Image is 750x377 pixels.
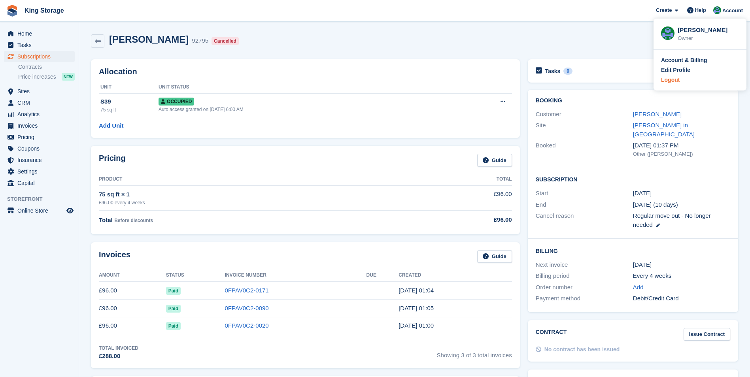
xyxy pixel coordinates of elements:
[17,120,65,131] span: Invoices
[17,155,65,166] span: Insurance
[4,120,75,131] a: menu
[17,28,65,39] span: Home
[99,173,408,186] th: Product
[17,40,65,51] span: Tasks
[633,294,730,303] div: Debit/Credit Card
[536,98,730,104] h2: Booking
[166,287,181,295] span: Paid
[99,67,512,76] h2: Allocation
[225,305,268,311] a: 0FPAV0C2-0090
[633,212,711,228] span: Regular move out - No longer needed
[114,218,153,223] span: Before discounts
[4,97,75,108] a: menu
[109,34,189,45] h2: [PERSON_NAME]
[225,269,366,282] th: Invoice Number
[536,121,633,139] div: Site
[99,300,166,317] td: £96.00
[684,328,730,341] a: Issue Contract
[408,185,512,210] td: £96.00
[4,40,75,51] a: menu
[99,345,138,352] div: Total Invoiced
[99,217,113,223] span: Total
[661,56,707,64] div: Account & Billing
[6,5,18,17] img: stora-icon-8386f47178a22dfd0bd8f6a31ec36ba5ce8667c1dd55bd0f319d3a0aa187defe.svg
[536,283,633,292] div: Order number
[4,51,75,62] a: menu
[99,199,408,206] div: £96.00 every 4 weeks
[18,73,56,81] span: Price increases
[225,322,268,329] a: 0FPAV0C2-0020
[536,294,633,303] div: Payment method
[399,287,434,294] time: 2025-09-02 00:04:48 UTC
[4,132,75,143] a: menu
[166,305,181,313] span: Paid
[477,154,512,167] a: Guide
[159,98,194,106] span: Occupied
[99,121,123,130] a: Add Unit
[4,86,75,97] a: menu
[17,132,65,143] span: Pricing
[399,305,434,311] time: 2025-08-05 00:05:31 UTC
[633,150,730,158] div: Other ([PERSON_NAME])
[192,36,208,45] div: 92795
[678,26,739,33] div: [PERSON_NAME]
[399,322,434,329] time: 2025-07-08 00:00:17 UTC
[408,215,512,224] div: £96.00
[4,205,75,216] a: menu
[536,328,567,341] h2: Contract
[99,190,408,199] div: 75 sq ft × 1
[678,34,739,42] div: Owner
[661,76,680,84] div: Logout
[437,345,512,361] span: Showing 3 of 3 total invoices
[633,189,652,198] time: 2025-07-08 00:00:00 UTC
[661,26,674,40] img: John King
[536,260,633,270] div: Next invoice
[536,247,730,254] h2: Billing
[18,72,75,81] a: Price increases NEW
[166,322,181,330] span: Paid
[536,110,633,119] div: Customer
[656,6,672,14] span: Create
[713,6,721,14] img: John King
[4,177,75,188] a: menu
[633,141,730,150] div: [DATE] 01:37 PM
[536,141,633,158] div: Booked
[695,6,706,14] span: Help
[477,250,512,263] a: Guide
[17,109,65,120] span: Analytics
[99,250,130,263] h2: Invoices
[100,97,159,106] div: S39
[661,56,739,64] a: Account & Billing
[17,51,65,62] span: Subscriptions
[4,28,75,39] a: menu
[4,109,75,120] a: menu
[212,37,239,45] div: Cancelled
[18,63,75,71] a: Contracts
[366,269,399,282] th: Due
[633,111,682,117] a: [PERSON_NAME]
[633,122,695,138] a: [PERSON_NAME] in [GEOGRAPHIC_DATA]
[545,68,561,75] h2: Tasks
[21,4,67,17] a: King Storage
[633,271,730,281] div: Every 4 weeks
[544,345,620,354] div: No contract has been issued
[4,155,75,166] a: menu
[159,106,454,113] div: Auto access granted on [DATE] 6:00 AM
[563,68,572,75] div: 0
[661,76,739,84] a: Logout
[4,143,75,154] a: menu
[99,282,166,300] td: £96.00
[99,81,159,94] th: Unit
[536,211,633,229] div: Cancel reason
[17,177,65,188] span: Capital
[661,66,739,74] a: Edit Profile
[99,317,166,335] td: £96.00
[17,205,65,216] span: Online Store
[17,86,65,97] span: Sites
[536,189,633,198] div: Start
[408,173,512,186] th: Total
[225,287,268,294] a: 0FPAV0C2-0171
[159,81,454,94] th: Unit Status
[62,73,75,81] div: NEW
[536,200,633,209] div: End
